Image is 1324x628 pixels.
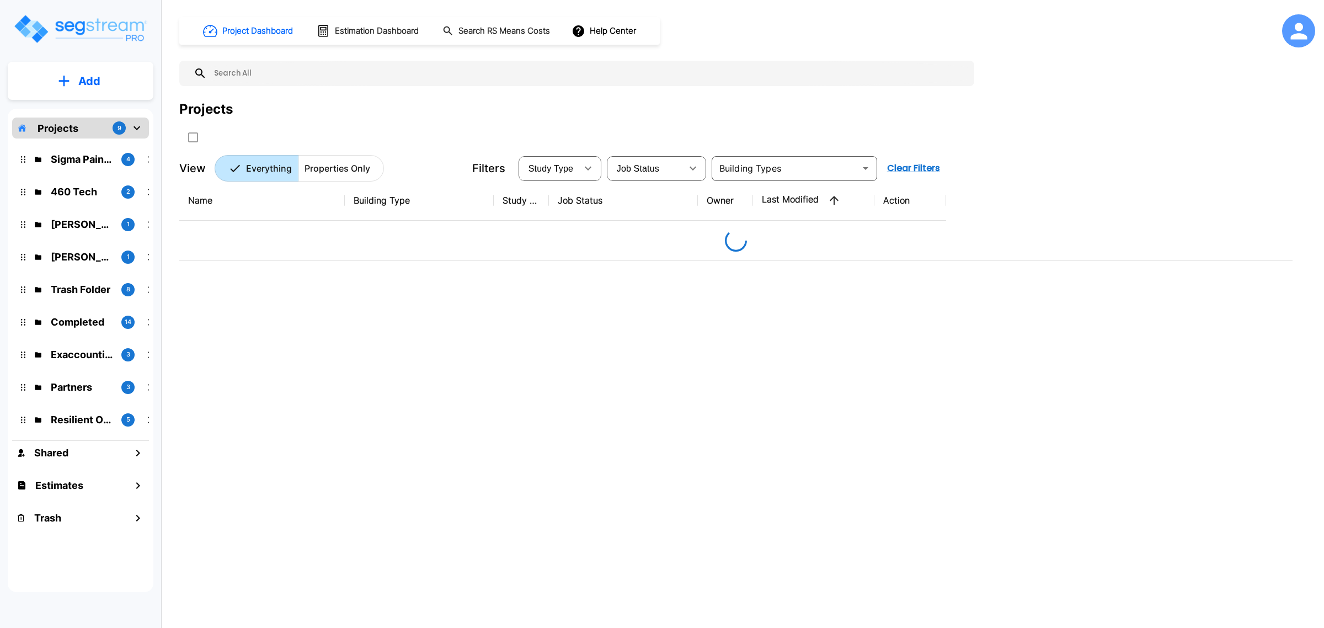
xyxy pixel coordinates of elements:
[8,65,153,97] button: Add
[698,180,753,221] th: Owner
[438,20,556,42] button: Search RS Means Costs
[127,220,130,229] p: 1
[125,317,131,327] p: 14
[345,180,494,221] th: Building Type
[215,155,384,182] div: Platform
[126,382,130,392] p: 3
[38,121,78,136] p: Projects
[207,61,969,86] input: Search All
[874,180,946,221] th: Action
[883,157,944,179] button: Clear Filters
[179,99,233,119] div: Projects
[126,415,130,424] p: 5
[246,162,292,175] p: Everything
[126,285,130,294] p: 8
[569,20,640,41] button: Help Center
[35,478,83,493] h1: Estimates
[549,180,698,221] th: Job Status
[51,184,113,199] p: 460 Tech
[51,217,113,232] p: Atkinson Candy
[127,252,130,262] p: 1
[118,124,121,133] p: 9
[215,155,298,182] button: Everything
[312,19,425,42] button: Estimation Dashboard
[298,155,384,182] button: Properties Only
[179,180,345,221] th: Name
[715,161,856,176] input: Building Types
[222,25,293,38] h1: Project Dashboard
[51,282,113,297] p: Trash Folder
[494,180,549,221] th: Study Type
[182,126,204,148] button: SelectAll
[528,164,573,173] span: Study Type
[51,347,113,362] p: Exaccountic Test Folder
[609,153,682,184] div: Select
[126,187,130,196] p: 2
[51,315,113,329] p: Completed
[51,380,113,395] p: Partners
[34,510,61,525] h1: Trash
[199,19,299,43] button: Project Dashboard
[305,162,370,175] p: Properties Only
[858,161,873,176] button: Open
[126,350,130,359] p: 3
[458,25,550,38] h1: Search RS Means Costs
[51,249,113,264] p: McLane Rental Properties
[51,412,113,427] p: Resilient Oilfield Holdings
[179,160,206,177] p: View
[126,155,130,164] p: 4
[753,180,874,221] th: Last Modified
[617,164,659,173] span: Job Status
[51,152,113,167] p: Sigma Pain Clinic
[34,445,68,460] h1: Shared
[521,153,577,184] div: Select
[472,160,505,177] p: Filters
[13,13,148,45] img: Logo
[78,73,100,89] p: Add
[335,25,419,38] h1: Estimation Dashboard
